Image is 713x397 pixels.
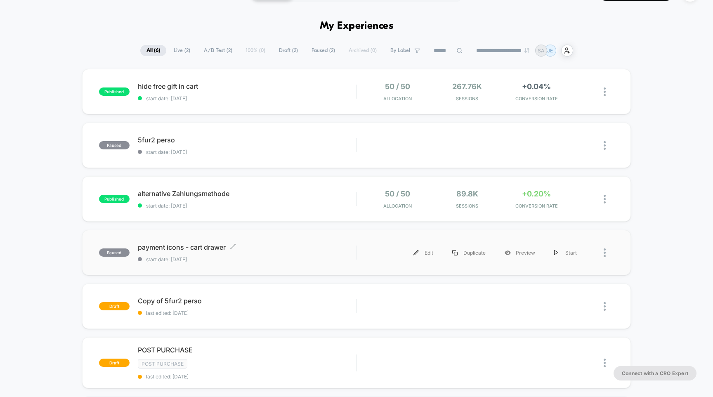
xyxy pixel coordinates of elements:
div: Preview [495,243,545,262]
h1: My Experiences [320,20,394,32]
span: +0.20% [522,189,551,198]
span: start date: [DATE] [138,95,356,102]
span: alternative Zahlungsmethode [138,189,356,198]
span: start date: [DATE] [138,203,356,209]
span: Allocation [383,96,412,102]
span: Copy of 5fur2 perso [138,297,356,305]
span: CONVERSION RATE [504,96,569,102]
span: start date: [DATE] [138,149,356,155]
span: start date: [DATE] [138,256,356,262]
img: close [604,248,606,257]
span: By Label [390,47,410,54]
span: Post Purchase [138,359,187,369]
img: close [604,359,606,367]
span: hide free gift in cart [138,82,356,90]
img: end [524,48,529,53]
div: Start [545,243,586,262]
img: close [604,195,606,203]
span: draft [99,359,130,367]
span: last edited: [DATE] [138,373,356,380]
span: Draft ( 2 ) [273,45,304,56]
span: Sessions [434,203,500,209]
img: menu [413,250,419,255]
span: 267.76k [452,82,482,91]
span: Sessions [434,96,500,102]
img: close [604,302,606,311]
span: published [99,87,130,96]
div: Duplicate [443,243,495,262]
span: Allocation [383,203,412,209]
span: payment icons - cart drawer [138,243,356,251]
span: 5fur2 perso [138,136,356,144]
span: paused [99,141,130,149]
span: Live ( 2 ) [168,45,196,56]
div: Edit [404,243,443,262]
p: SA [538,47,544,54]
span: All ( 6 ) [140,45,166,56]
span: 50 / 50 [385,82,410,91]
span: 50 / 50 [385,189,410,198]
span: POST PURCHASE [138,346,356,354]
span: Paused ( 2 ) [305,45,341,56]
span: draft [99,302,130,310]
span: 89.8k [456,189,478,198]
span: published [99,195,130,203]
button: Connect with a CRO Expert [614,366,696,380]
span: paused [99,248,130,257]
span: last edited: [DATE] [138,310,356,316]
img: menu [452,250,458,255]
span: CONVERSION RATE [504,203,569,209]
span: A/B Test ( 2 ) [198,45,238,56]
p: JE [547,47,553,54]
span: +0.04% [522,82,551,91]
img: close [604,87,606,96]
img: close [604,141,606,150]
img: menu [554,250,558,255]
